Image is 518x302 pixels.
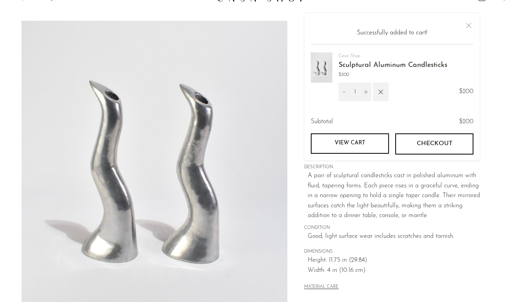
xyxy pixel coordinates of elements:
[350,83,360,102] input: Quantity
[304,225,480,232] span: CONDITION
[360,83,371,102] button: Increment
[308,171,480,221] p: A pair of sculptural candlesticks cast in polished aluminum with fluid, tapering forms. Each piec...
[464,21,473,30] button: Close
[357,30,427,36] span: Successfully added to cart!
[311,53,332,83] img: Sculptural Aluminum Candlesticks
[304,164,480,171] span: DESCRIPTION
[339,72,447,79] span: $200
[459,87,473,97] span: $200
[339,54,360,59] a: Casa Shop
[308,232,480,242] span: Good; light surface wear includes scratches and tarnish.
[308,266,480,276] span: Width: 4 in (10.16 cm)
[311,117,333,128] span: Subtotal
[459,119,473,125] span: $200
[311,133,389,154] a: View cart
[339,83,350,102] button: Decrement
[339,62,447,69] a: Sculptural Aluminum Candlesticks
[308,255,480,266] span: Height: 11.75 in (29.84)
[304,284,339,290] button: MATERIAL CARE
[417,140,452,148] span: Checkout
[395,133,473,155] button: Checkout
[304,248,480,255] span: DIMENSIONS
